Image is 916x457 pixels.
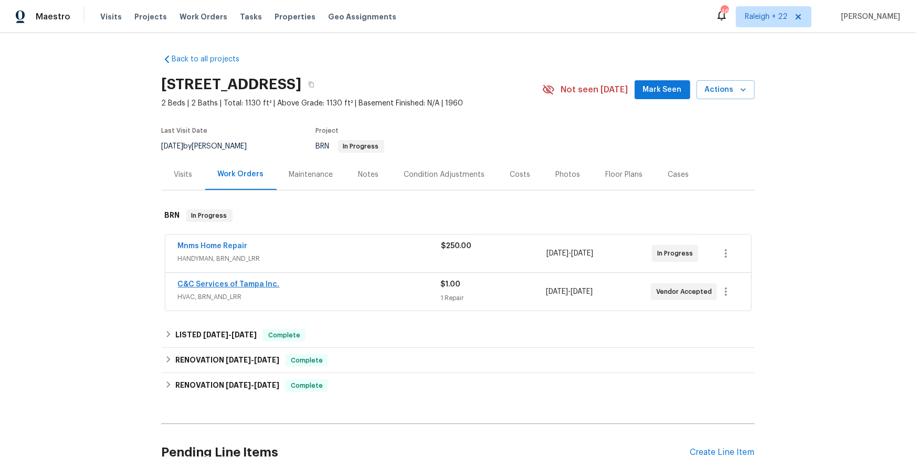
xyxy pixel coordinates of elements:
[226,356,251,364] span: [DATE]
[556,169,581,180] div: Photos
[643,83,682,97] span: Mark Seen
[226,381,251,389] span: [DATE]
[162,348,755,373] div: RENOVATION [DATE]-[DATE]Complete
[162,199,755,232] div: BRN In Progress
[328,12,396,22] span: Geo Assignments
[162,127,208,134] span: Last Visit Date
[316,143,384,150] span: BRN
[546,248,593,259] span: -
[162,143,184,150] span: [DATE]
[178,242,248,250] a: Mnms Home Repair
[287,380,327,391] span: Complete
[546,250,568,257] span: [DATE]
[745,12,787,22] span: Raleigh + 22
[134,12,167,22] span: Projects
[203,331,257,338] span: -
[289,169,333,180] div: Maintenance
[302,75,321,94] button: Copy Address
[837,12,900,22] span: [PERSON_NAME]
[162,323,755,348] div: LISTED [DATE]-[DATE]Complete
[226,381,279,389] span: -
[178,281,280,288] a: C&C Services of Tampa Inc.
[404,169,485,180] div: Condition Adjustments
[441,242,472,250] span: $250.00
[697,80,755,100] button: Actions
[254,381,279,389] span: [DATE]
[254,356,279,364] span: [DATE]
[656,286,716,297] span: Vendor Accepted
[240,13,262,20] span: Tasks
[705,83,746,97] span: Actions
[162,373,755,398] div: RENOVATION [DATE]-[DATE]Complete
[635,80,690,100] button: Mark Seen
[359,169,379,180] div: Notes
[275,12,315,22] span: Properties
[441,281,461,288] span: $1.00
[668,169,689,180] div: Cases
[546,288,568,295] span: [DATE]
[175,354,279,367] h6: RENOVATION
[174,169,193,180] div: Visits
[36,12,70,22] span: Maestro
[178,253,441,264] span: HANDYMAN, BRN_AND_LRR
[571,288,593,295] span: [DATE]
[561,84,628,95] span: Not seen [DATE]
[339,143,383,150] span: In Progress
[180,12,227,22] span: Work Orders
[546,286,593,297] span: -
[657,248,697,259] span: In Progress
[162,98,542,109] span: 2 Beds | 2 Baths | Total: 1130 ft² | Above Grade: 1130 ft² | Basement Finished: N/A | 1960
[175,379,279,392] h6: RENOVATION
[162,54,262,65] a: Back to all projects
[606,169,643,180] div: Floor Plans
[316,127,339,134] span: Project
[100,12,122,22] span: Visits
[203,331,228,338] span: [DATE]
[721,6,728,17] div: 466
[218,169,264,179] div: Work Orders
[187,210,231,221] span: In Progress
[162,140,260,153] div: by [PERSON_NAME]
[178,292,441,302] span: HVAC, BRN_AND_LRR
[165,209,180,222] h6: BRN
[226,356,279,364] span: -
[510,169,531,180] div: Costs
[231,331,257,338] span: [DATE]
[264,330,304,341] span: Complete
[175,329,257,342] h6: LISTED
[441,293,546,303] div: 1 Repair
[287,355,327,366] span: Complete
[162,79,302,90] h2: [STREET_ADDRESS]
[571,250,593,257] span: [DATE]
